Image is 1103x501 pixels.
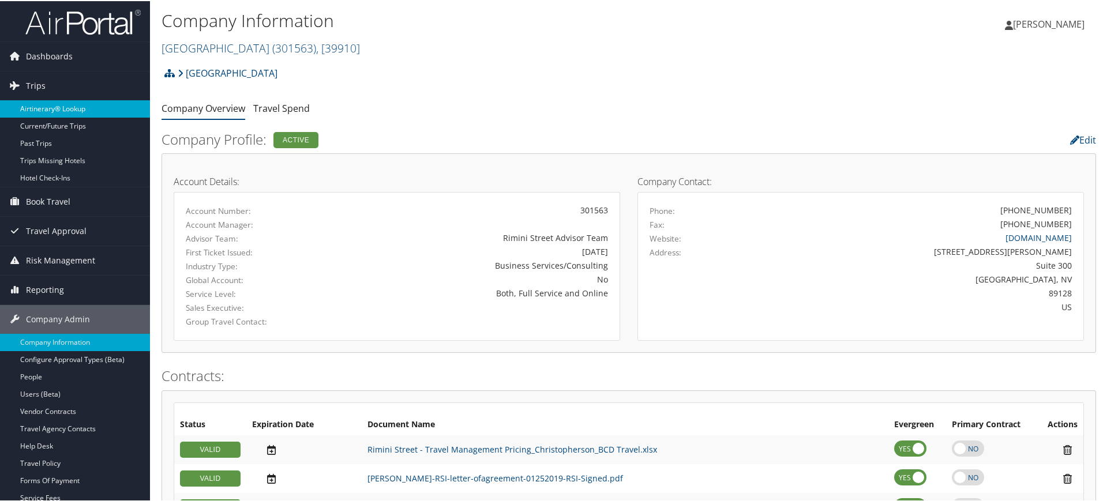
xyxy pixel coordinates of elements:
[180,440,241,457] div: VALID
[1005,6,1096,40] a: [PERSON_NAME]
[174,413,246,434] th: Status
[174,176,620,185] h4: Account Details:
[186,246,315,257] label: First Ticket Issued:
[186,204,315,216] label: Account Number:
[332,231,608,243] div: Rimini Street Advisor Team
[180,469,241,485] div: VALID
[1037,413,1083,434] th: Actions
[1057,443,1078,455] i: Remove Contract
[1057,472,1078,484] i: Remove Contract
[186,232,315,243] label: Advisor Team:
[1070,133,1096,145] a: Edit
[367,443,657,454] a: Rimini Street - Travel Management Pricing_Christopherson_BCD Travel.xlsx
[162,129,779,148] h2: Company Profile:
[760,272,1072,284] div: [GEOGRAPHIC_DATA], NV
[162,365,1096,385] h2: Contracts:
[178,61,277,84] a: [GEOGRAPHIC_DATA]
[272,39,316,55] span: ( 301563 )
[367,472,623,483] a: [PERSON_NAME]-RSI-letter-ofagreement-01252019-RSI-Signed.pdf
[650,232,681,243] label: Website:
[332,203,608,215] div: 301563
[26,274,64,303] span: Reporting
[253,101,310,114] a: Travel Spend
[26,216,87,244] span: Travel Approval
[186,273,315,285] label: Global Account:
[650,218,665,229] label: Fax:
[946,413,1037,434] th: Primary Contract
[760,300,1072,312] div: US
[162,7,785,32] h1: Company Information
[1006,231,1072,242] a: [DOMAIN_NAME]
[186,301,315,312] label: Sales Executive:
[332,258,608,270] div: Business Services/Consulting
[650,246,681,257] label: Address:
[162,39,360,55] a: [GEOGRAPHIC_DATA]
[1013,17,1085,29] span: [PERSON_NAME]
[332,286,608,298] div: Both, Full Service and Online
[26,41,73,70] span: Dashboards
[186,315,315,326] label: Group Travel Contact:
[888,413,946,434] th: Evergreen
[186,218,315,229] label: Account Manager:
[332,272,608,284] div: No
[26,304,90,333] span: Company Admin
[252,472,356,484] div: Add/Edit Date
[637,176,1084,185] h4: Company Contact:
[760,286,1072,298] div: 89128
[26,70,46,99] span: Trips
[316,39,360,55] span: , [ 39910 ]
[26,186,70,215] span: Book Travel
[362,413,888,434] th: Document Name
[25,7,141,35] img: airportal-logo.png
[332,244,608,257] div: [DATE]
[186,287,315,299] label: Service Level:
[650,204,675,216] label: Phone:
[273,131,318,147] div: Active
[252,443,356,455] div: Add/Edit Date
[246,413,362,434] th: Expiration Date
[760,244,1072,257] div: [STREET_ADDRESS][PERSON_NAME]
[186,259,315,271] label: Industry Type:
[162,101,245,114] a: Company Overview
[760,258,1072,270] div: Suite 300
[1000,203,1072,215] div: [PHONE_NUMBER]
[26,245,95,274] span: Risk Management
[1000,217,1072,229] div: [PHONE_NUMBER]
